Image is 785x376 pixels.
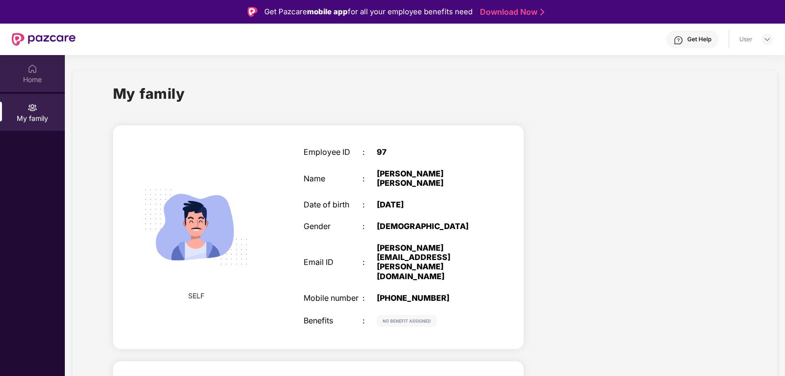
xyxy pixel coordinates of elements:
div: : [363,147,377,157]
div: [PERSON_NAME] [PERSON_NAME] [377,169,479,188]
div: Get Pazcare for all your employee benefits need [264,6,473,18]
div: : [363,316,377,325]
span: SELF [188,290,204,301]
div: Mobile number [304,293,362,303]
div: [DEMOGRAPHIC_DATA] [377,222,479,231]
div: Employee ID [304,147,362,157]
div: Benefits [304,316,362,325]
div: : [363,293,377,303]
img: svg+xml;base64,PHN2ZyB3aWR0aD0iMjAiIGhlaWdodD0iMjAiIHZpZXdCb3g9IjAgMCAyMCAyMCIgZmlsbD0ibm9uZSIgeG... [28,103,37,113]
img: Logo [248,7,257,17]
div: Name [304,174,362,183]
div: Gender [304,222,362,231]
div: User [739,35,753,43]
div: 97 [377,147,479,157]
div: Get Help [687,35,711,43]
h1: My family [113,83,185,105]
div: : [363,222,377,231]
img: svg+xml;base64,PHN2ZyBpZD0iSGVscC0zMngzMiIgeG1sbnM9Imh0dHA6Ly93d3cudzMub3JnLzIwMDAvc3ZnIiB3aWR0aD... [673,35,683,45]
img: svg+xml;base64,PHN2ZyB4bWxucz0iaHR0cDovL3d3dy53My5vcmcvMjAwMC9zdmciIHdpZHRoPSIxMjIiIGhlaWdodD0iMj... [377,315,437,327]
div: : [363,174,377,183]
a: Download Now [480,7,541,17]
strong: mobile app [307,7,348,16]
div: : [363,200,377,209]
div: : [363,258,377,267]
img: New Pazcare Logo [12,33,76,46]
img: svg+xml;base64,PHN2ZyBpZD0iSG9tZSIgeG1sbnM9Imh0dHA6Ly93d3cudzMub3JnLzIwMDAvc3ZnIiB3aWR0aD0iMjAiIG... [28,64,37,74]
div: Email ID [304,258,362,267]
div: Date of birth [304,200,362,209]
img: svg+xml;base64,PHN2ZyBpZD0iRHJvcGRvd24tMzJ4MzIiIHhtbG5zPSJodHRwOi8vd3d3LnczLm9yZy8yMDAwL3N2ZyIgd2... [763,35,771,43]
div: [PHONE_NUMBER] [377,293,479,303]
img: svg+xml;base64,PHN2ZyB4bWxucz0iaHR0cDovL3d3dy53My5vcmcvMjAwMC9zdmciIHdpZHRoPSIyMjQiIGhlaWdodD0iMT... [132,163,260,291]
img: Stroke [540,7,544,17]
div: [DATE] [377,200,479,209]
div: [PERSON_NAME][EMAIL_ADDRESS][PERSON_NAME][DOMAIN_NAME] [377,243,479,281]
